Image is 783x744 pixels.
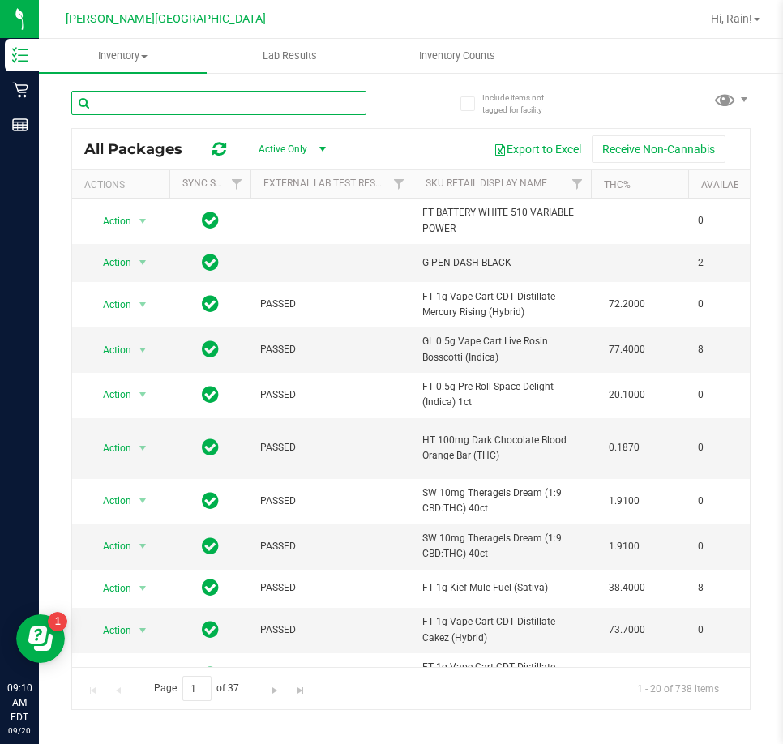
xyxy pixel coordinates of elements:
[701,179,750,190] a: Available
[207,39,374,73] a: Lab Results
[624,676,732,700] span: 1 - 20 of 738 items
[84,140,199,158] span: All Packages
[698,494,759,509] span: 0
[241,49,339,63] span: Lab Results
[133,490,153,512] span: select
[422,205,581,236] span: FT BATTERY WHITE 510 VARIABLE POWER
[133,535,153,558] span: select
[182,676,212,701] input: 1
[140,676,253,701] span: Page of 37
[483,135,592,163] button: Export to Excel
[88,437,132,460] span: Action
[698,213,759,229] span: 0
[564,170,591,198] a: Filter
[7,681,32,725] p: 09:10 AM EDT
[263,177,391,189] a: External Lab Test Result
[88,293,132,316] span: Action
[422,334,581,365] span: GL 0.5g Vape Cart Live Rosin Bosscotti (Indica)
[260,387,403,403] span: PASSED
[66,12,266,26] span: [PERSON_NAME][GEOGRAPHIC_DATA]
[202,251,219,274] span: In Sync
[698,387,759,403] span: 0
[133,664,153,686] span: select
[202,664,219,686] span: In Sync
[601,490,648,513] span: 1.9100
[422,531,581,562] span: SW 10mg Theragels Dream (1:9 CBD:THC) 40ct
[698,297,759,312] span: 0
[12,117,28,133] inline-svg: Reports
[182,177,245,189] a: Sync Status
[260,342,403,357] span: PASSED
[48,612,67,631] iframe: Resource center unread badge
[88,383,132,406] span: Action
[88,251,132,274] span: Action
[374,39,541,73] a: Inventory Counts
[133,619,153,642] span: select
[601,618,653,642] span: 73.7000
[202,383,219,406] span: In Sync
[202,490,219,512] span: In Sync
[16,614,65,663] iframe: Resource center
[260,580,403,596] span: PASSED
[133,210,153,233] span: select
[698,440,759,455] span: 0
[422,485,581,516] span: SW 10mg Theragels Dream (1:9 CBD:THC) 40ct
[604,179,631,190] a: THC%
[698,255,759,271] span: 2
[601,293,653,316] span: 72.2000
[202,618,219,641] span: In Sync
[601,576,653,600] span: 38.4000
[711,12,752,25] span: Hi, Rain!
[289,676,312,698] a: Go to the last page
[422,433,581,464] span: HT 100mg Dark Chocolate Blood Orange Bar (THC)
[133,293,153,316] span: select
[202,436,219,459] span: In Sync
[698,342,759,357] span: 8
[698,539,759,554] span: 0
[601,338,653,361] span: 77.4000
[601,535,648,558] span: 1.9100
[260,440,403,455] span: PASSED
[88,210,132,233] span: Action
[601,436,648,460] span: 0.1870
[202,576,219,599] span: In Sync
[422,289,581,320] span: FT 1g Vape Cart CDT Distillate Mercury Rising (Hybrid)
[133,251,153,274] span: select
[133,339,153,361] span: select
[88,664,132,686] span: Action
[698,580,759,596] span: 8
[601,383,653,407] span: 20.1000
[422,255,581,271] span: G PEN DASH BLACK
[260,622,403,638] span: PASSED
[260,539,403,554] span: PASSED
[202,209,219,232] span: In Sync
[422,660,581,691] span: FT 1g Vape Cart CDT Distillate Cakez (Hybrid)
[202,338,219,361] span: In Sync
[71,91,366,115] input: Search Package ID, Item Name, SKU, Lot or Part Number...
[260,297,403,312] span: PASSED
[133,383,153,406] span: select
[12,82,28,98] inline-svg: Retail
[133,577,153,600] span: select
[260,494,403,509] span: PASSED
[7,725,32,737] p: 09/20
[422,580,581,596] span: FT 1g Kief Mule Fuel (Sativa)
[224,170,250,198] a: Filter
[263,676,287,698] a: Go to the next page
[397,49,517,63] span: Inventory Counts
[84,179,163,190] div: Actions
[12,47,28,63] inline-svg: Inventory
[592,135,725,163] button: Receive Non-Cannabis
[88,490,132,512] span: Action
[39,49,207,63] span: Inventory
[422,614,581,645] span: FT 1g Vape Cart CDT Distillate Cakez (Hybrid)
[601,664,653,687] span: 73.7000
[426,177,547,189] a: Sku Retail Display Name
[386,170,413,198] a: Filter
[39,39,207,73] a: Inventory
[88,535,132,558] span: Action
[202,293,219,315] span: In Sync
[482,92,563,116] span: Include items not tagged for facility
[133,437,153,460] span: select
